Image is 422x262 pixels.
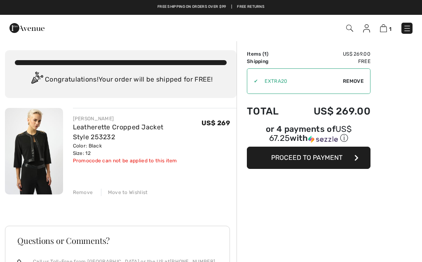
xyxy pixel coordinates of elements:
[231,4,232,10] span: |
[73,115,202,122] div: [PERSON_NAME]
[247,77,258,85] div: ✔
[247,58,291,65] td: Shipping
[343,77,363,85] span: Remove
[346,25,353,32] img: Search
[73,189,93,196] div: Remove
[308,136,338,143] img: Sezzle
[237,4,265,10] a: Free Returns
[73,157,202,164] div: Promocode can not be applied to this item
[264,51,267,57] span: 1
[380,24,387,32] img: Shopping Bag
[9,23,45,31] a: 1ère Avenue
[269,124,352,143] span: US$ 67.25
[9,20,45,36] img: 1ère Avenue
[403,24,411,33] img: Menu
[202,119,230,127] span: US$ 269
[247,97,291,125] td: Total
[28,72,45,88] img: Congratulation2.svg
[5,108,63,194] img: Leatherette Cropped Jacket Style 253232
[271,154,342,161] span: Proceed to Payment
[258,69,343,94] input: Promo code
[101,189,148,196] div: Move to Wishlist
[380,23,392,33] a: 1
[157,4,226,10] a: Free shipping on orders over $99
[247,50,291,58] td: Items ( )
[247,147,370,169] button: Proceed to Payment
[247,125,370,147] div: or 4 payments ofUS$ 67.25withSezzle Click to learn more about Sezzle
[73,123,164,141] a: Leatherette Cropped Jacket Style 253232
[15,72,227,88] div: Congratulations! Your order will be shipped for FREE!
[291,50,370,58] td: US$ 269.00
[247,125,370,144] div: or 4 payments of with
[291,97,370,125] td: US$ 269.00
[389,26,392,32] span: 1
[73,142,202,157] div: Color: Black Size: 12
[17,236,218,245] h3: Questions or Comments?
[291,58,370,65] td: Free
[363,24,370,33] img: My Info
